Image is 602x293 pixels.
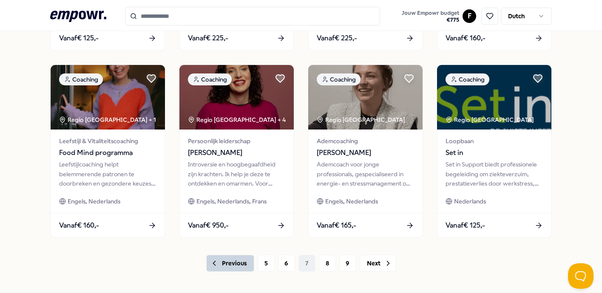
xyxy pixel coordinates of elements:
a: package imageCoachingRegio [GEOGRAPHIC_DATA] + 4Persoonlijk leiderschap[PERSON_NAME]Introversie e... [179,65,294,238]
span: Nederlands [454,197,486,206]
div: Coaching [446,73,489,85]
span: Engels, Nederlands [68,197,120,206]
span: Vanaf € 225,- [317,33,357,44]
span: Vanaf € 125,- [59,33,99,44]
span: Vanaf € 160,- [446,33,486,44]
span: € 775 [402,17,459,23]
img: package image [179,65,294,130]
span: Ademcoaching [317,136,414,146]
button: 9 [339,255,356,272]
input: Search for products, categories or subcategories [125,7,380,25]
button: 6 [278,255,295,272]
span: Set in [446,147,543,158]
span: Vanaf € 165,- [317,220,356,231]
div: Coaching [188,73,232,85]
div: Regio [GEOGRAPHIC_DATA] + 1 [59,115,156,124]
img: package image [308,65,423,130]
button: Previous [206,255,254,272]
div: Set in Support biedt professionele begeleiding om ziekteverzuim, prestatieverlies door werkstress... [446,160,543,188]
button: Next [360,255,396,272]
a: package imageCoachingRegio [GEOGRAPHIC_DATA] Ademcoaching[PERSON_NAME]Ademcoach voor jonge profes... [308,65,423,238]
span: Leefstijl & Vitaliteitscoaching [59,136,156,146]
a: package imageCoachingRegio [GEOGRAPHIC_DATA] + 1Leefstijl & VitaliteitscoachingFood Mind programm... [50,65,165,238]
div: Regio [GEOGRAPHIC_DATA] [446,115,535,124]
span: Engels, Nederlands, Frans [196,197,267,206]
span: Loopbaan [446,136,543,146]
iframe: Help Scout Beacon - Open [568,263,593,289]
span: Vanaf € 160,- [59,220,99,231]
img: package image [437,65,551,130]
span: Engels, Nederlands [325,197,378,206]
div: Regio [GEOGRAPHIC_DATA] + 4 [188,115,286,124]
button: 8 [319,255,336,272]
div: Leefstijlcoaching helpt belemmerende patronen te doorbreken en gezondere keuzes te maken voor een... [59,160,156,188]
div: Regio [GEOGRAPHIC_DATA] [317,115,406,124]
button: 5 [258,255,275,272]
span: Vanaf € 950,- [188,220,229,231]
a: package imageCoachingRegio [GEOGRAPHIC_DATA] LoopbaanSet inSet in Support biedt professionele beg... [437,65,552,238]
span: Vanaf € 125,- [446,220,485,231]
span: Vanaf € 225,- [188,33,228,44]
button: F [463,9,476,23]
div: Coaching [59,73,103,85]
div: Ademcoach voor jonge professionals, gespecialiseerd in energie- en stressmanagement om burnout te... [317,160,414,188]
div: Coaching [317,73,361,85]
span: [PERSON_NAME] [317,147,414,158]
button: Jouw Empowr budget€775 [400,8,461,25]
a: Jouw Empowr budget€775 [398,7,463,25]
span: [PERSON_NAME] [188,147,285,158]
span: Food Mind programma [59,147,156,158]
img: package image [51,65,165,130]
span: Persoonlijk leiderschap [188,136,285,146]
div: Introversie en hoogbegaafdheid zijn krachten. Ik help je deze te ontdekken en omarmen. Voor loopb... [188,160,285,188]
span: Jouw Empowr budget [402,10,459,17]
